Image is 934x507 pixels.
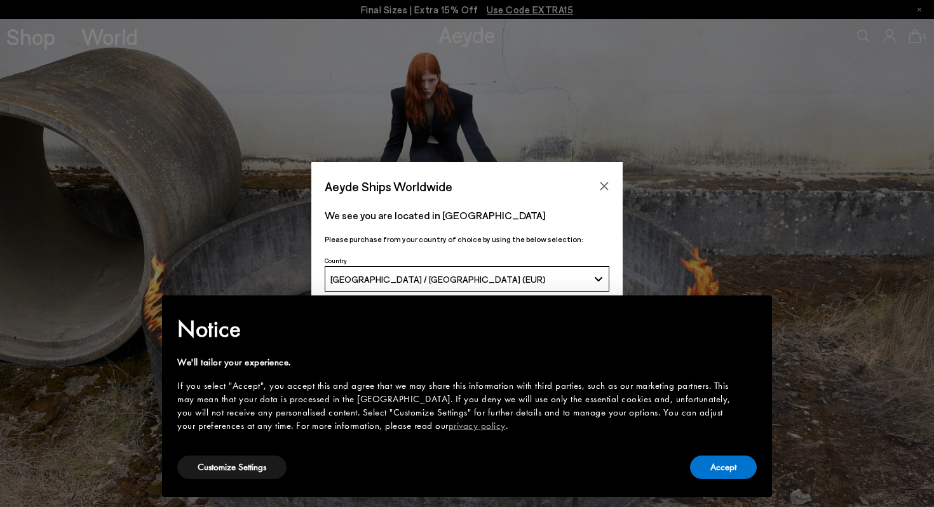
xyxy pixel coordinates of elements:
[325,233,609,245] p: Please purchase from your country of choice by using the below selection:
[330,274,546,285] span: [GEOGRAPHIC_DATA] / [GEOGRAPHIC_DATA] (EUR)
[736,299,767,330] button: Close this notice
[690,456,757,479] button: Accept
[325,208,609,223] p: We see you are located in [GEOGRAPHIC_DATA]
[595,177,614,196] button: Close
[177,456,287,479] button: Customize Settings
[449,419,506,432] a: privacy policy
[177,313,736,346] h2: Notice
[325,257,347,264] span: Country
[177,379,736,433] div: If you select "Accept", you accept this and agree that we may share this information with third p...
[325,175,452,198] span: Aeyde Ships Worldwide
[177,356,736,369] div: We'll tailor your experience.
[748,304,756,324] span: ×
